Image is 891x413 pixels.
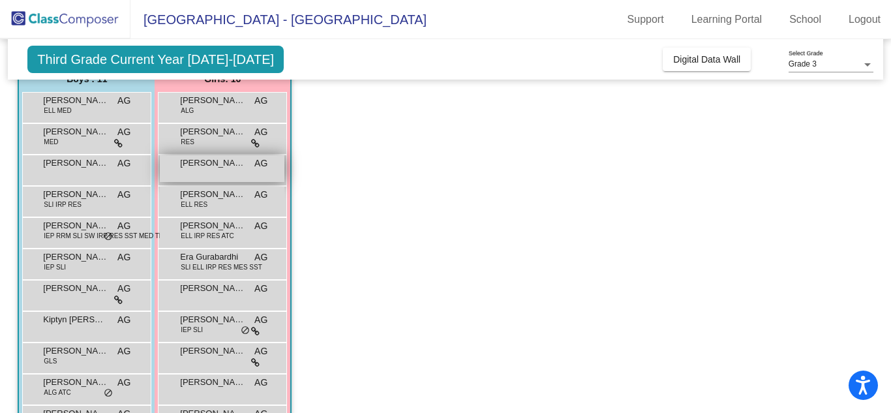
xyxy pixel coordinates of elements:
[241,326,250,336] span: do_not_disturb_alt
[43,188,108,201] span: [PERSON_NAME]
[43,344,108,358] span: [PERSON_NAME]
[180,219,245,232] span: [PERSON_NAME]
[617,9,674,30] a: Support
[180,125,245,138] span: [PERSON_NAME]
[254,313,267,327] span: AG
[789,59,817,69] span: Grade 3
[43,313,108,326] span: Kiptyn [PERSON_NAME]
[43,125,108,138] span: [PERSON_NAME]
[44,137,58,147] span: MED
[44,356,57,366] span: GLS
[779,9,832,30] a: School
[254,219,267,233] span: AG
[117,251,130,264] span: AG
[254,282,267,296] span: AG
[673,54,740,65] span: Digital Data Wall
[43,251,108,264] span: [PERSON_NAME]
[180,344,245,358] span: [PERSON_NAME]
[117,157,130,170] span: AG
[181,200,207,209] span: ELL RES
[254,376,267,390] span: AG
[104,388,113,399] span: do_not_disturb_alt
[181,231,234,241] span: ELL IRP RES ATC
[117,125,130,139] span: AG
[181,106,194,115] span: ALG
[663,48,751,71] button: Digital Data Wall
[44,262,66,272] span: IEP SLI
[254,125,267,139] span: AG
[180,376,245,389] span: [PERSON_NAME]
[181,325,203,335] span: IEP SLI
[180,313,245,326] span: [PERSON_NAME]
[254,188,267,202] span: AG
[117,344,130,358] span: AG
[43,157,108,170] span: [PERSON_NAME]
[254,157,267,170] span: AG
[117,313,130,327] span: AG
[180,188,245,201] span: [PERSON_NAME]
[838,9,891,30] a: Logout
[104,232,113,242] span: do_not_disturb_alt
[180,282,245,295] span: [PERSON_NAME]
[43,376,108,389] span: [PERSON_NAME]
[117,282,130,296] span: AG
[117,376,130,390] span: AG
[117,219,130,233] span: AG
[254,344,267,358] span: AG
[117,94,130,108] span: AG
[181,137,194,147] span: RES
[44,200,82,209] span: SLI IRP RES
[130,9,427,30] span: [GEOGRAPHIC_DATA] - [GEOGRAPHIC_DATA]
[44,388,71,397] span: ALG ATC
[44,106,71,115] span: ELL MED
[254,94,267,108] span: AG
[180,251,245,264] span: Era Gurabardhi
[43,282,108,295] span: [PERSON_NAME]
[27,46,284,73] span: Third Grade Current Year [DATE]-[DATE]
[43,94,108,107] span: [PERSON_NAME]
[681,9,773,30] a: Learning Portal
[44,231,182,241] span: IEP RRM SLI SW IRP RES SST MED TRU ATC
[43,219,108,232] span: [PERSON_NAME]
[254,251,267,264] span: AG
[180,94,245,107] span: [PERSON_NAME]
[117,188,130,202] span: AG
[181,262,262,272] span: SLI ELL IRP RES MES SST
[180,157,245,170] span: [PERSON_NAME] [PERSON_NAME]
